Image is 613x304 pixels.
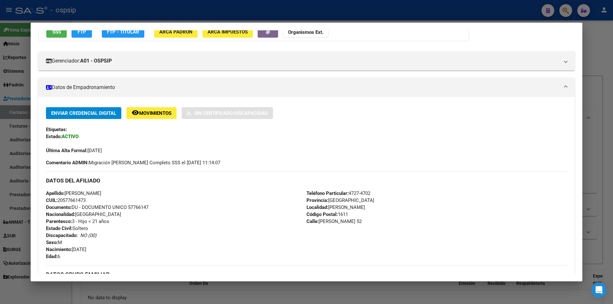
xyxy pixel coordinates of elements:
[46,148,102,153] span: [DATE]
[139,110,171,116] span: Movimientos
[46,211,75,217] strong: Nacionalidad:
[194,110,268,116] span: Sin Certificado Discapacidad
[283,26,329,38] button: Organismos Ext.
[159,29,193,35] span: ARCA Padrón
[46,197,86,203] span: 20577661473
[306,219,319,224] strong: Calle:
[46,240,62,245] span: M
[46,204,148,210] span: DU - DOCUMENTO UNICO 57766147
[306,211,348,217] span: 1611
[38,51,575,70] mat-expansion-panel-header: Gerenciador:A01 - OSPSIP
[46,247,86,252] span: [DATE]
[62,134,79,139] strong: ACTIVO
[46,190,64,196] strong: Apellido:
[46,226,88,231] span: Soltero
[306,190,370,196] span: 4727-4702
[38,78,575,97] mat-expansion-panel-header: Datos de Empadronamiento
[46,84,559,91] mat-panel-title: Datos de Empadronamiento
[46,254,57,259] strong: Edad:
[208,29,248,35] span: ARCA Impuestos
[46,26,67,38] button: SSS
[72,26,92,38] button: FTP
[52,29,61,35] span: SSS
[80,57,112,65] strong: A01 - OSPSIP
[46,197,57,203] strong: CUIL:
[46,134,62,139] strong: Estado:
[78,29,86,35] span: FTP
[102,26,144,38] button: FTP - Titular
[46,233,78,238] strong: Discapacitado:
[46,271,567,278] h3: DATOS GRUPO FAMILIAR
[306,204,365,210] span: [PERSON_NAME]
[132,109,139,116] mat-icon: remove_red_eye
[306,219,362,224] span: [PERSON_NAME] 52
[306,197,374,203] span: [GEOGRAPHIC_DATA]
[46,148,87,153] strong: Última Alta Formal:
[306,204,328,210] strong: Localidad:
[46,219,109,224] span: 3 - Hijo < 21 años
[46,57,559,65] mat-panel-title: Gerenciador:
[46,159,220,166] span: Migración [PERSON_NAME] Completo SSS el [DATE] 11:14:07
[182,107,273,119] button: Sin Certificado Discapacidad
[306,197,328,203] strong: Provincia:
[202,26,253,38] button: ARCA Impuestos
[306,190,349,196] strong: Teléfono Particular:
[46,107,121,119] button: Enviar Credencial Digital
[107,29,139,35] span: FTP - Titular
[46,204,72,210] strong: Documento:
[126,107,177,119] button: Movimientos
[46,127,67,132] strong: Etiquetas:
[46,247,72,252] strong: Nacimiento:
[46,226,72,231] strong: Estado Civil:
[46,190,101,196] span: [PERSON_NAME]
[306,211,338,217] strong: Código Postal:
[46,240,58,245] strong: Sexo:
[46,254,60,259] span: 6
[288,29,323,35] strong: Organismos Ext.
[46,211,121,217] span: [GEOGRAPHIC_DATA]
[154,26,198,38] button: ARCA Padrón
[46,160,89,166] strong: Comentario ADMIN:
[51,110,116,116] span: Enviar Credencial Digital
[80,233,96,238] i: NO (00)
[46,219,72,224] strong: Parentesco:
[591,282,607,298] div: Open Intercom Messenger
[46,177,567,184] h3: DATOS DEL AFILIADO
